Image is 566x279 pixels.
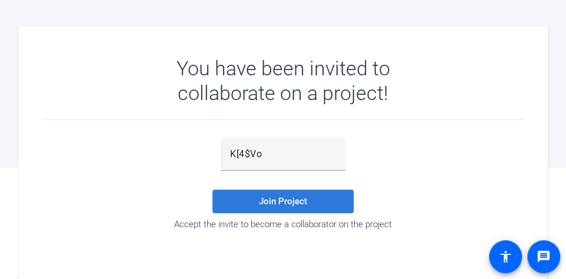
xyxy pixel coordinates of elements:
[142,56,424,105] div: You have been invited to collaborate on a project!
[537,250,551,264] mat-icon: message
[498,250,512,264] mat-icon: accessibility
[212,190,354,213] button: Join Project
[42,219,524,230] div: Accept the invite to become a collaborator on the project
[259,196,307,207] span: Join Project
[230,147,336,161] input: Password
